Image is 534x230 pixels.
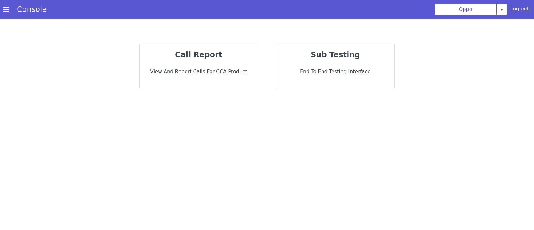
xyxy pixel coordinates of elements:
[510,5,529,15] div: Log out
[145,68,253,75] p: View and report calls for CCA Product
[434,4,497,15] button: Oppo
[281,68,390,75] p: End to End Testing Interface
[9,5,54,14] a: Console
[175,50,222,59] strong: call report
[311,50,360,59] strong: sub testing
